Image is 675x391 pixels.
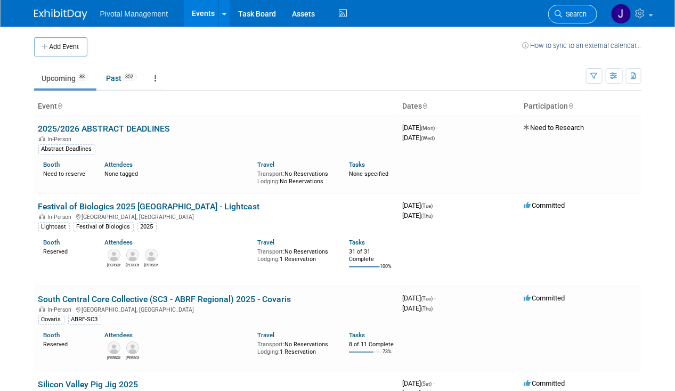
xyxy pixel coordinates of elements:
div: Covaris [38,315,64,324]
span: Need to Research [524,124,584,132]
span: (Thu) [421,306,433,312]
div: 31 of 31 Complete [349,248,394,263]
a: Past352 [99,68,145,88]
a: Sort by Event Name [58,102,63,110]
a: Festival of Biologics 2025 [GEOGRAPHIC_DATA] - Lightcast [38,201,260,211]
td: 73% [383,349,392,363]
img: Jessica Gatton [611,4,631,24]
span: Committed [524,294,565,302]
div: ABRF-SC3 [68,315,101,324]
span: Lodging: [257,348,280,355]
div: No Reservations 1 Reservation [257,339,333,355]
td: 100% [380,264,392,278]
span: [DATE] [403,211,433,219]
div: [GEOGRAPHIC_DATA], [GEOGRAPHIC_DATA] [38,305,394,313]
a: Attendees [104,331,133,339]
span: [DATE] [403,294,436,302]
span: - [437,124,438,132]
span: Transport: [257,170,284,177]
div: None tagged [104,168,249,178]
span: 352 [123,73,137,81]
a: Booth [44,331,60,339]
span: Lodging: [257,256,280,263]
a: Upcoming83 [34,68,96,88]
span: (Mon) [421,125,435,131]
div: Carrie Maynard [126,262,139,268]
th: Participation [520,97,641,116]
span: Transport: [257,248,284,255]
span: - [434,379,435,387]
span: - [435,201,436,209]
span: Committed [524,379,565,387]
span: In-Person [48,306,75,313]
div: [GEOGRAPHIC_DATA], [GEOGRAPHIC_DATA] [38,212,394,221]
div: Reserved [44,246,89,256]
span: (Wed) [421,135,435,141]
span: [DATE] [403,304,433,312]
th: Dates [399,97,520,116]
div: Reserved [44,339,89,348]
span: 83 [77,73,88,81]
a: Attendees [104,161,133,168]
div: Abstract Deadlines [38,144,95,154]
a: Sort by Participation Type [568,102,574,110]
span: (Sat) [421,381,432,387]
span: In-Person [48,136,75,143]
a: How to sync to an external calendar... [523,42,641,50]
span: (Thu) [421,213,433,219]
span: Lodging: [257,178,280,185]
div: 2025 [137,222,157,232]
span: [DATE] [403,124,438,132]
a: Silicon Valley Pig Jig 2025 [38,379,139,389]
img: Tom O'Hare [126,341,139,354]
a: Booth [44,239,60,246]
div: No Reservations 1 Reservation [257,246,333,263]
span: In-Person [48,214,75,221]
div: Need to reserve [44,168,89,178]
img: Carrie Maynard [126,249,139,262]
a: Travel [257,161,274,168]
a: Attendees [104,239,133,246]
img: In-Person Event [39,136,45,141]
span: [DATE] [403,379,435,387]
a: Sort by Start Date [422,102,428,110]
img: Scott Brouilette [108,249,120,262]
div: Scott Brouilette [107,262,120,268]
a: Tasks [349,239,365,246]
span: (Tue) [421,203,433,209]
img: In-Person Event [39,214,45,219]
span: (Tue) [421,296,433,302]
div: Tom O'Hare [126,354,139,361]
a: Tasks [349,161,365,168]
div: Rob Brown [107,354,120,361]
div: 8 of 11 Complete [349,341,394,348]
img: ExhibitDay [34,9,87,20]
span: Committed [524,201,565,209]
span: [DATE] [403,201,436,209]
a: 2025/2026 ABSTRACT DEADLINES [38,124,170,134]
span: Search [563,10,587,18]
a: South Central Core Collective (SC3 - ABRF Regional) 2025 - Covaris [38,294,291,304]
div: Megan Gottlieb [144,262,158,268]
a: Search [548,5,597,23]
span: [DATE] [403,134,435,142]
span: - [435,294,436,302]
img: Rob Brown [108,341,120,354]
a: Travel [257,331,274,339]
button: Add Event [34,37,87,56]
div: Lightcast [38,222,70,232]
a: Tasks [349,331,365,339]
div: No Reservations No Reservations [257,168,333,185]
span: Transport: [257,341,284,348]
img: In-Person Event [39,306,45,312]
div: Festival of Biologics [74,222,134,232]
span: Pivotal Management [100,10,168,18]
a: Booth [44,161,60,168]
a: Travel [257,239,274,246]
img: Megan Gottlieb [145,249,158,262]
th: Event [34,97,399,116]
span: None specified [349,170,388,177]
